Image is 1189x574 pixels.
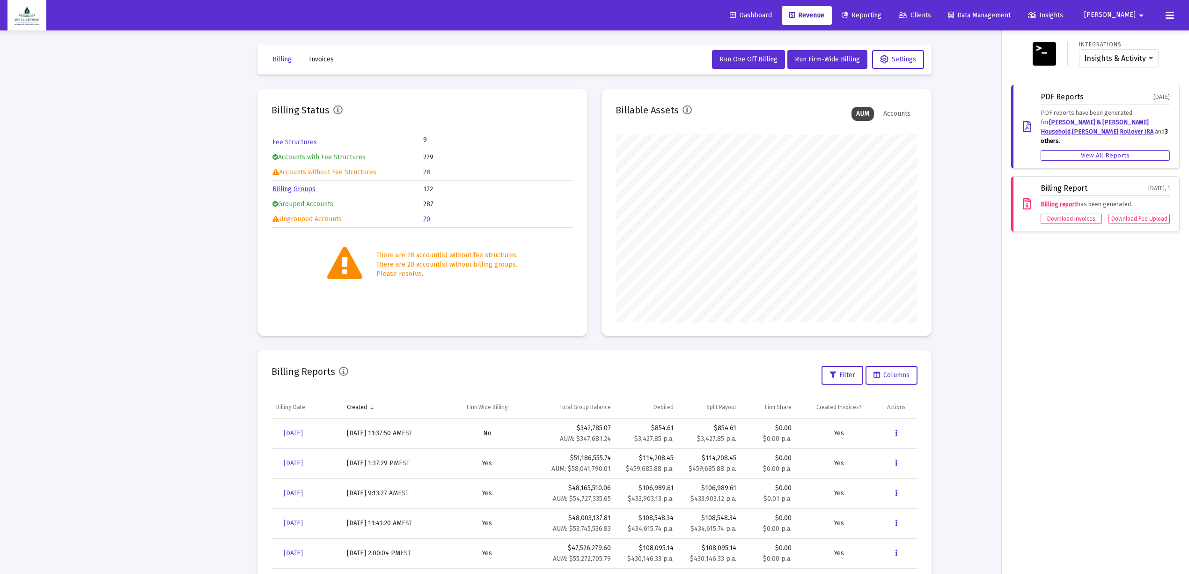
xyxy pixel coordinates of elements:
span: Revenue [789,11,824,19]
a: Insights [1020,6,1071,25]
a: Clients [891,6,939,25]
button: [PERSON_NAME] [1073,6,1158,24]
a: Revenue [782,6,832,25]
span: Insights [1028,11,1063,19]
img: Dashboard [15,6,39,25]
a: Dashboard [722,6,779,25]
mat-icon: arrow_drop_down [1136,6,1147,25]
span: Dashboard [730,11,772,19]
span: Data Management [948,11,1011,19]
span: Reporting [842,11,881,19]
a: Data Management [941,6,1018,25]
a: Reporting [834,6,889,25]
span: [PERSON_NAME] [1084,11,1136,19]
span: Clients [899,11,931,19]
